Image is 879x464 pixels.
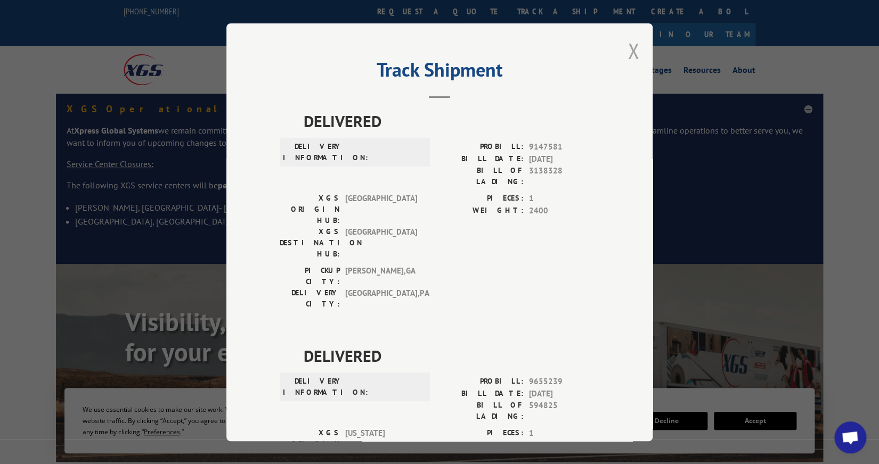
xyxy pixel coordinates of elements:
[439,153,524,165] label: BILL DATE:
[345,427,417,461] span: [US_STATE][GEOGRAPHIC_DATA]
[439,400,524,422] label: BILL OF LADING:
[304,344,599,368] span: DELIVERED
[439,193,524,205] label: PIECES:
[439,376,524,388] label: PROBILL:
[529,376,599,388] span: 9655239
[529,204,599,217] span: 2400
[834,421,866,453] a: Open chat
[529,141,599,153] span: 9147581
[280,62,599,82] h2: Track Shipment
[304,109,599,133] span: DELIVERED
[439,387,524,400] label: BILL DATE:
[529,193,599,205] span: 1
[280,265,340,287] label: PICKUP CITY:
[628,37,639,65] button: Close modal
[529,427,599,440] span: 1
[345,265,417,287] span: [PERSON_NAME] , GA
[345,226,417,260] span: [GEOGRAPHIC_DATA]
[439,439,524,451] label: WEIGHT:
[283,376,343,398] label: DELIVERY INFORMATION:
[529,387,599,400] span: [DATE]
[280,193,340,226] label: XGS ORIGIN HUB:
[283,141,343,163] label: DELIVERY INFORMATION:
[439,204,524,217] label: WEIGHT:
[439,427,524,440] label: PIECES:
[529,153,599,165] span: [DATE]
[280,287,340,310] label: DELIVERY CITY:
[439,165,524,187] label: BILL OF LADING:
[529,165,599,187] span: 3138328
[529,400,599,422] span: 594825
[345,287,417,310] span: [GEOGRAPHIC_DATA] , PA
[280,226,340,260] label: XGS DESTINATION HUB:
[529,439,599,451] span: 532
[280,427,340,461] label: XGS ORIGIN HUB:
[345,193,417,226] span: [GEOGRAPHIC_DATA]
[439,141,524,153] label: PROBILL:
